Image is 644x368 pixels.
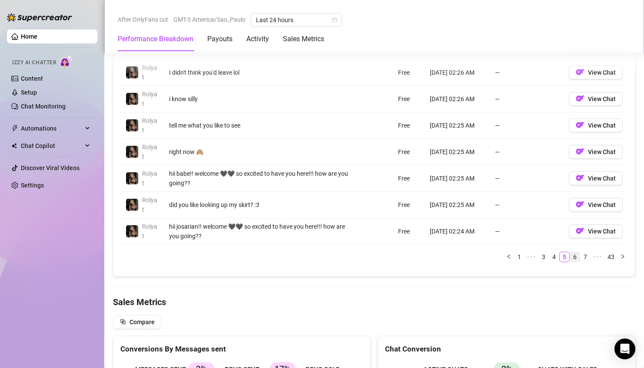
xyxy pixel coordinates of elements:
button: left [504,252,514,262]
img: OF [576,227,584,235]
a: 7 [581,252,590,262]
div: Sales Metrics [283,34,324,44]
td: — [490,59,564,86]
td: [DATE] 02:25 AM [425,192,490,218]
a: Chat Monitoring [21,103,66,110]
a: OFView Chat [569,97,623,104]
span: Rolyat [142,144,157,160]
button: OFView Chat [569,171,623,185]
button: OFView Chat [569,92,623,106]
img: OF [576,200,584,209]
span: View Chat [588,122,616,129]
div: Chat Conversion [385,343,628,355]
img: Rolyat [126,66,138,79]
img: Rolyat [126,199,138,211]
img: Rolyat [126,119,138,131]
td: [DATE] 02:26 AM [425,86,490,112]
a: 43 [605,252,617,262]
button: OFView Chat [569,224,623,238]
td: Free [393,86,425,112]
a: 4 [549,252,559,262]
span: Rolyat [142,197,157,213]
td: [DATE] 02:26 AM [425,59,490,86]
div: Payouts [207,34,232,44]
span: Rolyat [142,223,157,240]
a: OFView Chat [569,71,623,78]
td: — [490,139,564,165]
span: Rolyat [142,91,157,107]
button: right [617,252,628,262]
td: — [490,86,564,112]
a: Home [21,33,37,40]
span: block [120,319,126,325]
li: 43 [604,252,617,262]
a: OFView Chat [569,124,623,131]
img: Rolyat [126,225,138,237]
td: [DATE] 02:25 AM [425,139,490,165]
span: View Chat [588,148,616,155]
span: Compare [129,319,155,325]
div: Open Intercom Messenger [614,338,635,359]
img: OF [576,147,584,156]
a: OFView Chat [569,203,623,210]
td: [DATE] 02:24 AM [425,218,490,245]
a: OFView Chat [569,230,623,237]
a: 3 [539,252,548,262]
a: Content [21,75,43,82]
span: left [506,254,511,259]
span: Rolyat [142,170,157,187]
button: OFView Chat [569,198,623,212]
a: Settings [21,182,44,189]
img: OF [576,68,584,76]
span: Rolyat [142,38,157,54]
td: Free [393,139,425,165]
a: 1 [515,252,524,262]
div: Activity [246,34,269,44]
li: Next Page [617,252,628,262]
span: After OnlyFans cut [118,13,168,26]
li: 5 [559,252,570,262]
span: Last 24 hours [256,13,337,26]
img: OF [576,174,584,182]
li: 6 [570,252,580,262]
img: OF [576,94,584,103]
a: 6 [570,252,580,262]
button: Compare [113,315,162,329]
a: OFView Chat [569,150,623,157]
span: thunderbolt [11,125,18,132]
td: [DATE] 02:25 AM [425,112,490,139]
a: OFView Chat [569,177,623,184]
img: AI Chatter [60,55,73,68]
td: [DATE] 02:25 AM [425,165,490,192]
span: Izzy AI Chatter [12,59,56,67]
span: View Chat [588,69,616,76]
span: right [620,254,625,259]
span: Chat Copilot [21,139,83,153]
div: hii babe!! welcome 🖤🖤 so excited to have you here!!! how are you going?? [169,169,353,188]
li: Previous 5 Pages [524,252,538,262]
img: Chat Copilot [11,143,17,149]
button: OFView Chat [569,66,623,79]
span: View Chat [588,201,616,208]
div: Conversions By Messages sent [120,343,363,355]
td: — [490,112,564,139]
td: Free [393,192,425,218]
td: — [490,218,564,245]
button: OFView Chat [569,145,623,159]
a: Setup [21,89,37,96]
span: ••• [524,252,538,262]
span: Automations [21,122,83,135]
td: Free [393,218,425,245]
td: Free [393,59,425,86]
div: Performance Breakdown [118,34,193,44]
div: right now 🙈 [169,147,353,157]
div: tell me what you like to see [169,121,353,130]
span: View Chat [588,95,616,102]
td: Free [393,112,425,139]
div: did you like looking up my skirt? :3 [169,200,353,210]
span: Rolyat [142,64,157,81]
img: logo-BBDzfeDw.svg [7,13,72,22]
